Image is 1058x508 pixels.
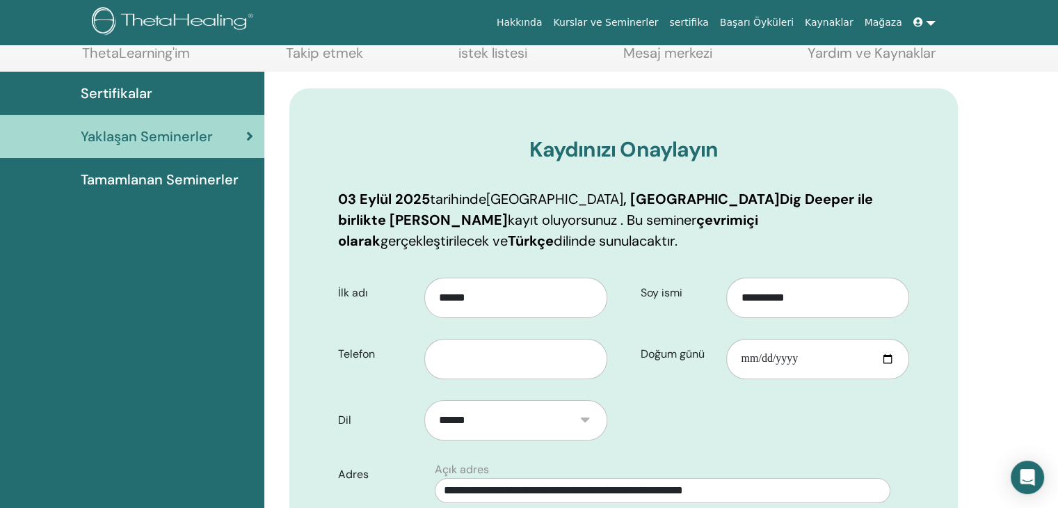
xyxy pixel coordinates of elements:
[380,232,508,250] font: gerçekleştirilecek ve
[547,10,664,35] a: Kurslar ve Seminerler
[497,17,543,28] font: Hakkında
[435,462,489,477] font: Açık adres
[486,190,623,208] font: [GEOGRAPHIC_DATA]
[529,136,718,163] font: Kaydınızı Onaylayın
[338,190,430,208] font: 03 Eylül 2025
[81,127,213,145] font: Yaklaşan Seminerler
[430,190,486,208] font: tarihinde
[808,44,936,62] font: Yardım ve Kaynaklar
[1011,461,1044,494] div: Open Intercom Messenger
[286,44,363,62] font: Takip etmek
[623,190,780,208] font: , [GEOGRAPHIC_DATA]
[623,44,712,62] font: Mesaj merkezi
[714,10,799,35] a: Başarı Öyküleri
[508,211,696,229] font: kayıt oluyorsunuz . Bu seminer
[669,17,708,28] font: sertifika
[338,347,375,361] font: Telefon
[508,232,554,250] font: Türkçe
[286,45,363,72] a: Takip etmek
[805,17,853,28] font: Kaynaklar
[82,44,190,62] font: ThetaLearning'im
[623,45,712,72] a: Mesaj merkezi
[864,17,901,28] font: Mağaza
[664,10,714,35] a: sertifika
[553,17,658,28] font: Kurslar ve Seminerler
[641,347,705,361] font: Doğum günü
[338,467,369,482] font: Adres
[458,44,527,62] font: istek listesi
[808,45,936,72] a: Yardım ve Kaynaklar
[641,285,682,300] font: Soy ismi
[675,232,678,250] font: .
[81,170,239,189] font: Tamamlanan Seminerler
[858,10,907,35] a: Mağaza
[720,17,794,28] font: Başarı Öyküleri
[338,413,351,427] font: Dil
[554,232,675,250] font: dilinde sunulacaktır
[491,10,548,35] a: Hakkında
[338,285,368,300] font: İlk adı
[458,45,527,72] a: istek listesi
[81,84,152,102] font: Sertifikalar
[799,10,859,35] a: Kaynaklar
[92,7,258,38] img: logo.png
[82,45,190,72] a: ThetaLearning'im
